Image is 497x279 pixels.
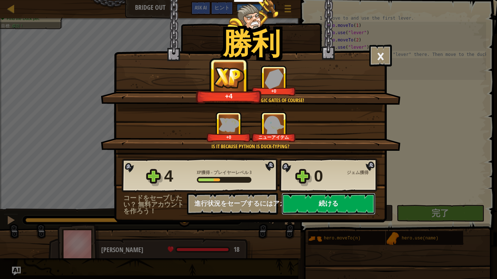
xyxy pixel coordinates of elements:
[250,169,252,175] span: 3
[314,165,342,188] div: 0
[197,169,211,175] span: XP獲得
[369,45,392,66] button: ×
[282,193,375,215] button: 続ける
[187,193,278,215] button: 進行状況をセーブするにはアカウント登録をしてください
[253,88,294,94] div: +0
[164,165,192,188] div: 4
[265,69,283,89] img: ジェム獲得
[197,169,252,176] div: -
[198,92,260,100] div: +4
[253,134,294,140] div: ニューアイテム
[135,97,365,104] div: What is better than gates? Logic gates of course!
[135,143,365,150] div: Is it because Python is duck-typing?
[347,169,379,176] div: ジェム獲得
[219,118,239,132] img: XP獲得
[208,134,249,140] div: +0
[264,115,284,135] img: ニューアイテム
[223,27,280,59] h1: 勝利
[214,67,244,88] img: XP獲得
[212,169,250,175] span: プレイヤーレベル
[123,195,187,214] div: コードをセーブしたい？ 無料アカウントを作ろう！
